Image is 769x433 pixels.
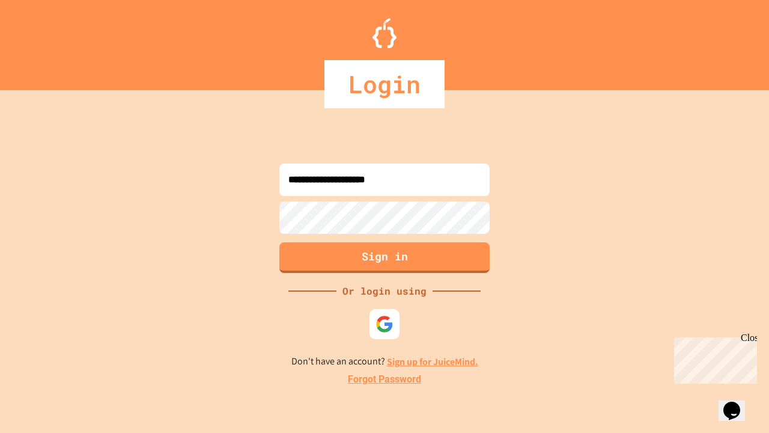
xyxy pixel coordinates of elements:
div: Chat with us now!Close [5,5,83,76]
iframe: chat widget [669,333,757,384]
a: Forgot Password [348,372,421,387]
a: Sign up for JuiceMind. [387,355,478,368]
div: Or login using [336,284,433,298]
div: Login [324,60,445,108]
button: Sign in [279,242,490,273]
iframe: chat widget [719,385,757,421]
p: Don't have an account? [291,354,478,369]
img: google-icon.svg [375,315,394,333]
img: Logo.svg [372,18,397,48]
